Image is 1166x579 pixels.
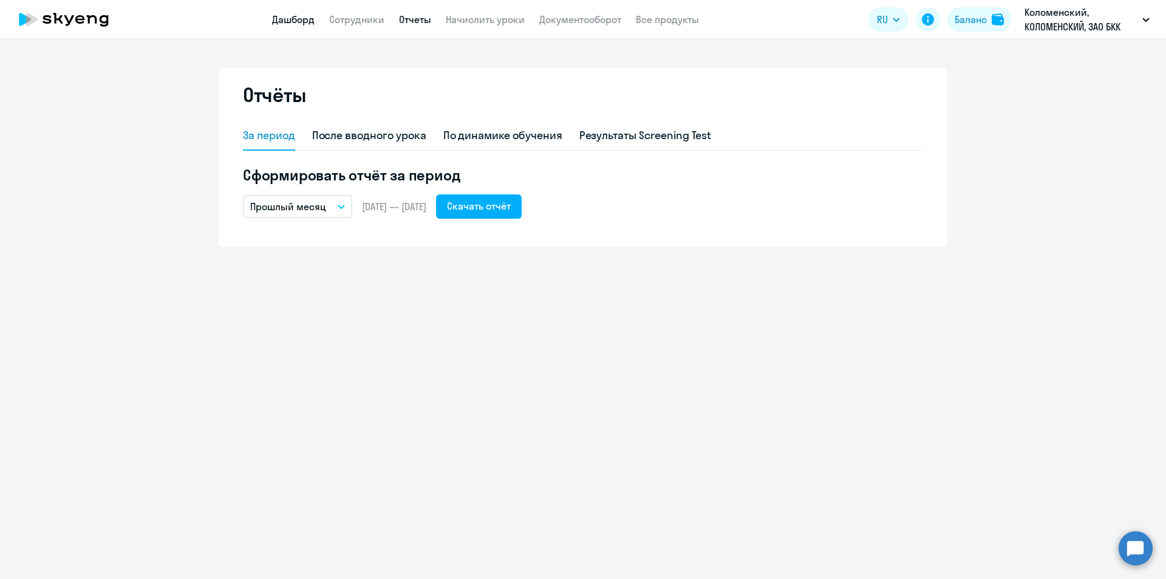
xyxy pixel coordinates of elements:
a: Документооборот [539,13,621,26]
a: Сотрудники [329,13,384,26]
button: Коломенский, КОЛОМЕНСКИЙ, ЗАО БКК [1018,5,1156,34]
div: За период [243,128,295,143]
a: Все продукты [636,13,699,26]
div: По динамике обучения [443,128,562,143]
a: Начислить уроки [446,13,525,26]
div: Скачать отчёт [447,199,511,213]
div: Результаты Screening Test [579,128,712,143]
a: Дашборд [272,13,315,26]
div: Баланс [955,12,987,27]
p: Прошлый месяц [250,199,326,214]
button: Прошлый месяц [243,195,352,218]
img: balance [992,13,1004,26]
button: Скачать отчёт [436,194,522,219]
div: После вводного урока [312,128,426,143]
h5: Сформировать отчёт за период [243,165,923,185]
p: Коломенский, КОЛОМЕНСКИЙ, ЗАО БКК [1025,5,1137,34]
button: Балансbalance [947,7,1011,32]
span: RU [877,12,888,27]
a: Отчеты [399,13,431,26]
button: RU [868,7,909,32]
span: [DATE] — [DATE] [362,200,426,213]
h2: Отчёты [243,83,306,107]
